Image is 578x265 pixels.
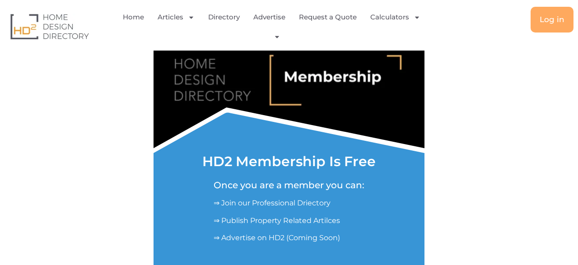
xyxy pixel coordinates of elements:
a: Advertise [253,7,285,28]
a: Articles [158,7,195,28]
a: Calculators [370,7,420,28]
a: Request a Quote [299,7,357,28]
a: Log in [531,7,573,33]
a: Directory [208,7,240,28]
nav: Menu [118,7,431,46]
p: ⇒ Advertise on HD2 (Coming Soon) [214,232,364,243]
h1: HD2 Membership Is Free [202,155,376,168]
a: Home [123,7,144,28]
p: ⇒ Join our Professional Driectory [214,198,364,209]
h5: Once you are a member you can: [214,180,364,191]
span: Log in [540,16,564,23]
p: ⇒ Publish Property Related Artilces [214,215,364,226]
